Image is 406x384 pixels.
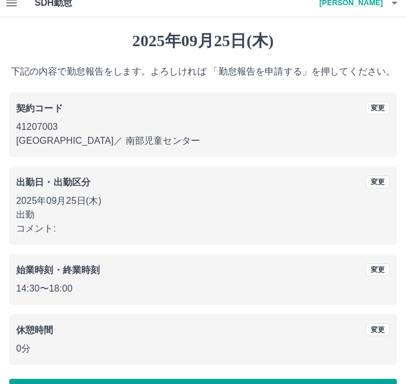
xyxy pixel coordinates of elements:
[16,222,390,236] p: コメント:
[16,134,390,148] p: [GEOGRAPHIC_DATA] ／ 南部児童センター
[366,263,390,276] button: 変更
[9,31,397,51] h1: 2025年09月25日(木)
[16,282,390,296] p: 14:30 〜 18:00
[16,325,54,335] b: 休憩時間
[16,342,390,356] p: 0分
[16,208,390,222] p: 出勤
[16,265,100,275] b: 始業時刻・終業時刻
[366,176,390,188] button: 変更
[366,102,390,114] button: 変更
[9,65,397,79] p: 下記の内容で勤怠報告をします。よろしければ 「勤怠報告を申請する」を押してください。
[366,323,390,336] button: 変更
[16,194,390,208] p: 2025年09月25日(木)
[16,177,91,187] b: 出勤日・出勤区分
[16,103,63,113] b: 契約コード
[16,120,390,134] p: 41207003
